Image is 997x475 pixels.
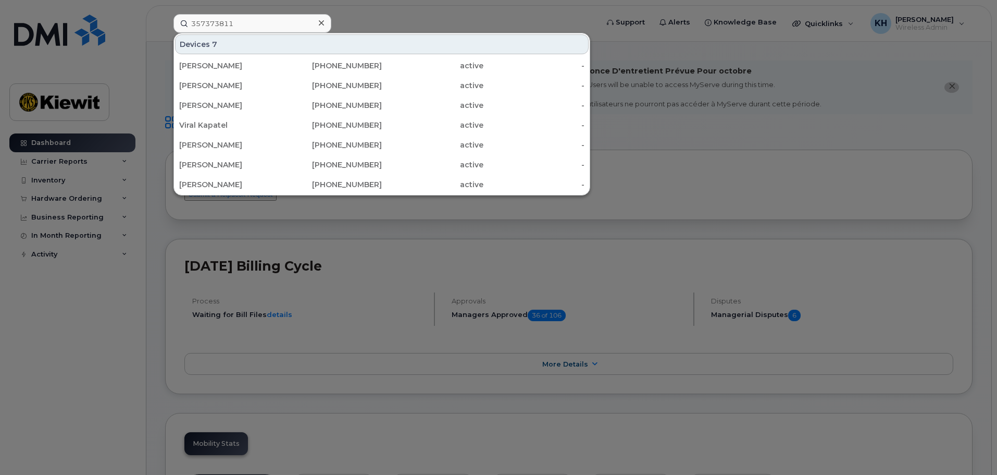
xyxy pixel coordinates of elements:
[281,120,382,130] div: [PHONE_NUMBER]
[382,120,483,130] div: active
[483,160,585,170] div: -
[175,136,589,154] a: [PERSON_NAME][PHONE_NUMBER]active-
[281,60,382,71] div: [PHONE_NUMBER]
[175,34,589,54] div: Devices
[212,39,217,50] span: 7
[175,155,589,174] a: [PERSON_NAME][PHONE_NUMBER]active-
[179,100,281,111] div: [PERSON_NAME]
[175,116,589,135] a: Viral Kapatel[PHONE_NUMBER]active-
[483,100,585,111] div: -
[179,60,281,71] div: [PERSON_NAME]
[382,80,483,91] div: active
[175,96,589,115] a: [PERSON_NAME][PHONE_NUMBER]active-
[483,120,585,130] div: -
[382,140,483,150] div: active
[483,179,585,190] div: -
[281,160,382,170] div: [PHONE_NUMBER]
[382,179,483,190] div: active
[281,80,382,91] div: [PHONE_NUMBER]
[175,175,589,194] a: [PERSON_NAME][PHONE_NUMBER]active-
[483,140,585,150] div: -
[179,80,281,91] div: [PERSON_NAME]
[382,60,483,71] div: active
[179,140,281,150] div: [PERSON_NAME]
[179,120,281,130] div: Viral Kapatel
[483,80,585,91] div: -
[382,100,483,111] div: active
[483,60,585,71] div: -
[179,160,281,170] div: [PERSON_NAME]
[281,179,382,190] div: [PHONE_NUMBER]
[175,76,589,95] a: [PERSON_NAME][PHONE_NUMBER]active-
[179,179,281,190] div: [PERSON_NAME]
[281,140,382,150] div: [PHONE_NUMBER]
[281,100,382,111] div: [PHONE_NUMBER]
[382,160,483,170] div: active
[952,430,989,467] iframe: Messenger Launcher
[175,56,589,75] a: [PERSON_NAME][PHONE_NUMBER]active-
